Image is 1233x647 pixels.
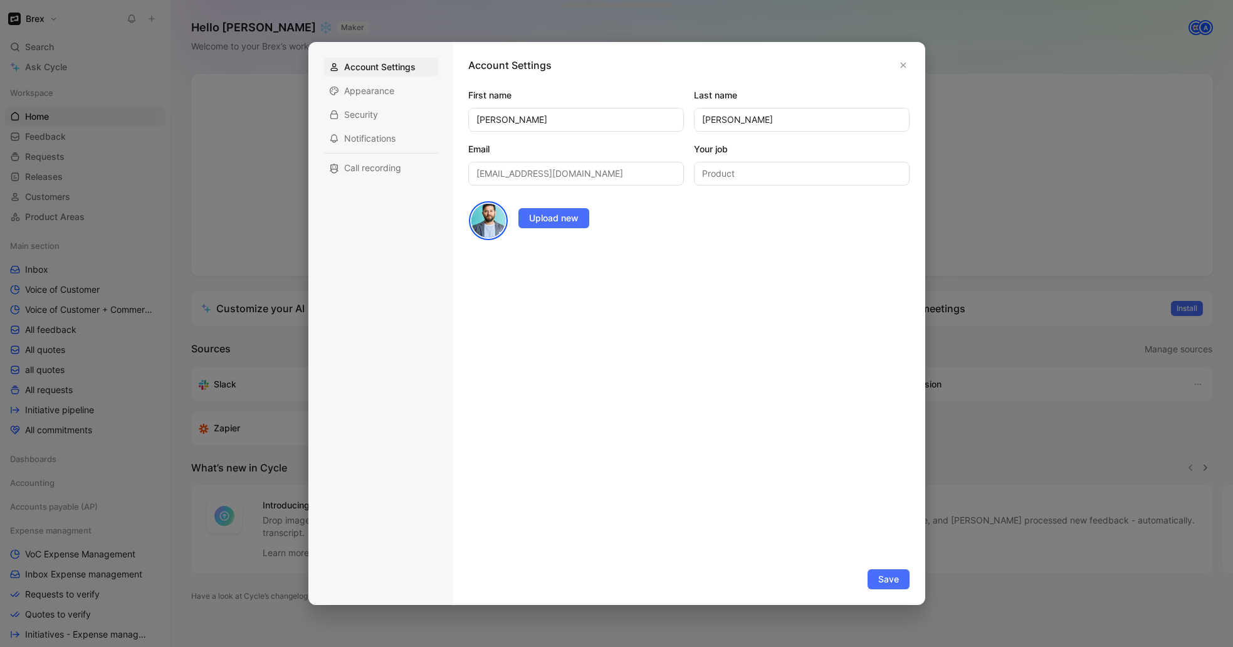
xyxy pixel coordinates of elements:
[878,572,899,587] span: Save
[694,142,910,157] label: Your job
[324,129,438,148] div: Notifications
[468,142,684,157] label: Email
[344,162,401,174] span: Call recording
[324,105,438,124] div: Security
[324,159,438,177] div: Call recording
[868,569,910,589] button: Save
[344,85,394,97] span: Appearance
[344,108,378,121] span: Security
[694,88,910,103] label: Last name
[468,58,552,73] h1: Account Settings
[529,211,579,226] span: Upload new
[468,88,684,103] label: First name
[344,132,396,145] span: Notifications
[470,203,506,239] img: avatar
[518,208,589,228] button: Upload new
[324,82,438,100] div: Appearance
[324,58,438,76] div: Account Settings
[344,61,416,73] span: Account Settings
